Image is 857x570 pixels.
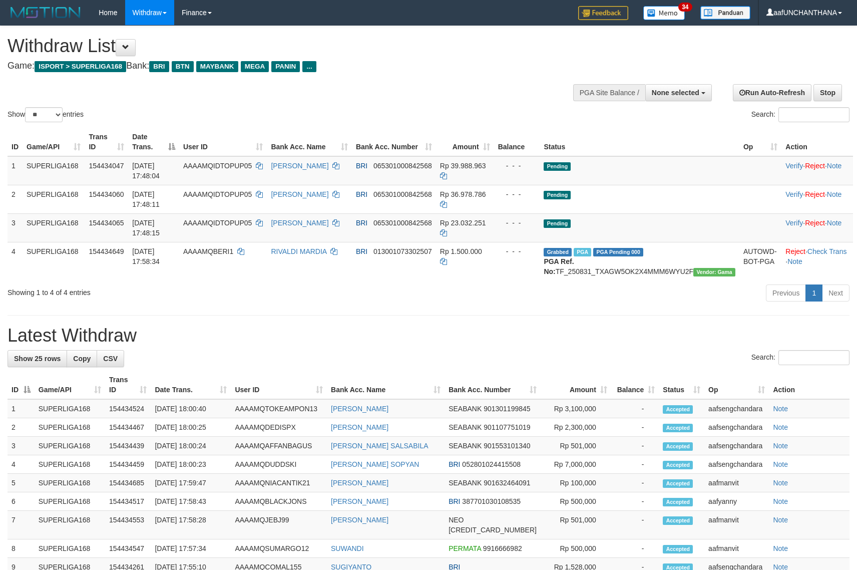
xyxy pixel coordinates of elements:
[89,190,124,198] span: 154434060
[23,213,85,242] td: SUPERLIGA168
[805,284,822,302] a: 1
[611,474,659,492] td: -
[132,190,160,208] span: [DATE] 17:48:11
[8,418,35,437] td: 2
[663,498,693,506] span: Accepted
[231,399,327,418] td: AAAAMQTOKEAMPON13
[704,418,769,437] td: aafsengchandara
[544,248,572,256] span: Grabbed
[704,511,769,539] td: aafmanvit
[574,248,591,256] span: Marked by aafsengchandara
[781,185,853,213] td: · ·
[704,492,769,511] td: aafyanny
[544,257,574,275] b: PGA Ref. No:
[787,257,802,265] a: Note
[231,437,327,455] td: AAAAMQAFFANBAGUS
[611,399,659,418] td: -
[773,442,788,450] a: Note
[573,84,645,101] div: PGA Site Balance /
[23,128,85,156] th: Game/API: activate to sort column ascending
[35,492,105,511] td: SUPERLIGA168
[183,219,252,227] span: AAAAMQIDTOPUP05
[331,442,428,450] a: [PERSON_NAME] SALSABILA
[498,246,536,256] div: - - -
[85,128,128,156] th: Trans ID: activate to sort column ascending
[97,350,124,367] a: CSV
[593,248,643,256] span: PGA Pending
[663,479,693,488] span: Accepted
[785,219,803,227] a: Verify
[8,492,35,511] td: 6
[231,455,327,474] td: AAAAMQDUDDSKI
[663,405,693,414] span: Accepted
[231,511,327,539] td: AAAAMQJEBJ99
[751,350,849,365] label: Search:
[645,84,712,101] button: None selected
[484,423,530,431] span: Copy 901107751019 to clipboard
[449,544,481,552] span: PERMATA
[807,247,847,255] a: Check Trans
[271,247,326,255] a: RIVALDI MARDIA
[541,371,611,399] th: Amount: activate to sort column ascending
[827,190,842,198] a: Note
[373,219,432,227] span: Copy 065301000842568 to clipboard
[541,418,611,437] td: Rp 2,300,000
[8,371,35,399] th: ID: activate to sort column descending
[483,544,522,552] span: Copy 9916666982 to clipboard
[813,84,842,101] a: Stop
[773,423,788,431] a: Note
[8,185,23,213] td: 2
[611,511,659,539] td: -
[8,539,35,558] td: 8
[151,418,231,437] td: [DATE] 18:00:25
[773,460,788,468] a: Note
[132,247,160,265] span: [DATE] 17:58:34
[8,61,561,71] h4: Game: Bank:
[73,355,91,363] span: Copy
[704,474,769,492] td: aafmanvit
[331,544,364,552] a: SUWANDI
[128,128,179,156] th: Date Trans.: activate to sort column descending
[271,61,300,72] span: PANIN
[14,355,61,363] span: Show 25 rows
[231,371,327,399] th: User ID: activate to sort column ascending
[704,455,769,474] td: aafsengchandara
[271,190,328,198] a: [PERSON_NAME]
[231,539,327,558] td: AAAAMQSUMARGO12
[484,479,530,487] span: Copy 901632464091 to clipboard
[35,511,105,539] td: SUPERLIGA168
[541,539,611,558] td: Rp 500,000
[440,219,486,227] span: Rp 23.032.251
[540,128,739,156] th: Status
[151,437,231,455] td: [DATE] 18:00:24
[105,511,151,539] td: 154434553
[356,219,367,227] span: BRI
[35,399,105,418] td: SUPERLIGA168
[356,162,367,170] span: BRI
[663,545,693,553] span: Accepted
[693,268,735,276] span: Vendor URL: https://trx31.1velocity.biz
[822,284,849,302] a: Next
[8,511,35,539] td: 7
[8,437,35,455] td: 3
[449,460,460,468] span: BRI
[449,497,460,505] span: BRI
[751,107,849,122] label: Search:
[541,399,611,418] td: Rp 3,100,000
[151,474,231,492] td: [DATE] 17:59:47
[652,89,699,97] span: None selected
[89,219,124,227] span: 154434065
[739,128,781,156] th: Op: activate to sort column ascending
[544,191,571,199] span: Pending
[35,539,105,558] td: SUPERLIGA168
[663,424,693,432] span: Accepted
[678,3,692,12] span: 34
[498,161,536,171] div: - - -
[773,497,788,505] a: Note
[132,162,160,180] span: [DATE] 17:48:04
[541,437,611,455] td: Rp 501,000
[643,6,685,20] img: Button%20Memo.svg
[827,162,842,170] a: Note
[781,213,853,242] td: · ·
[498,218,536,228] div: - - -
